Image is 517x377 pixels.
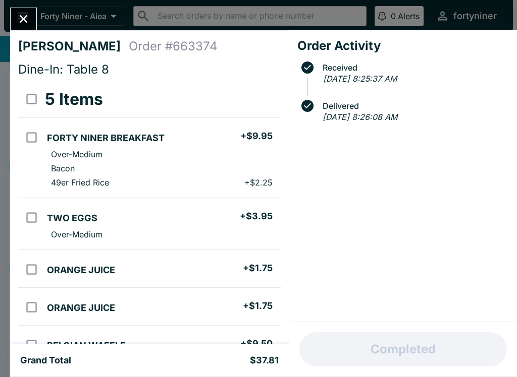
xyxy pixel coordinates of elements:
[318,101,509,110] span: Delivered
[240,338,273,350] h5: + $9.50
[51,149,102,159] p: Over-Medium
[129,39,218,54] h4: Order # 663374
[51,229,102,239] p: Over-Medium
[47,302,115,314] h5: ORANGE JUICE
[47,340,126,352] h5: BELGIAN WAFFLE
[20,354,71,366] h5: Grand Total
[243,300,273,312] h5: + $1.75
[318,63,509,72] span: Received
[297,38,509,53] h4: Order Activity
[18,39,129,54] h4: [PERSON_NAME]
[51,163,75,173] p: Bacon
[45,89,103,109] h3: 5 Items
[18,81,281,363] table: orders table
[244,177,273,187] p: + $2.25
[240,130,273,142] h5: + $9.95
[243,262,273,274] h5: + $1.75
[323,112,397,122] em: [DATE] 8:26:08 AM
[47,264,115,276] h5: ORANGE JUICE
[11,8,36,30] button: Close
[47,132,165,144] h5: FORTY NINER BREAKFAST
[250,354,279,366] h5: $37.81
[18,62,109,77] span: Dine-In: Table 8
[47,212,97,224] h5: TWO EGGS
[240,210,273,222] h5: + $3.95
[323,74,397,84] em: [DATE] 8:25:37 AM
[51,177,109,187] p: 49er Fried Rice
